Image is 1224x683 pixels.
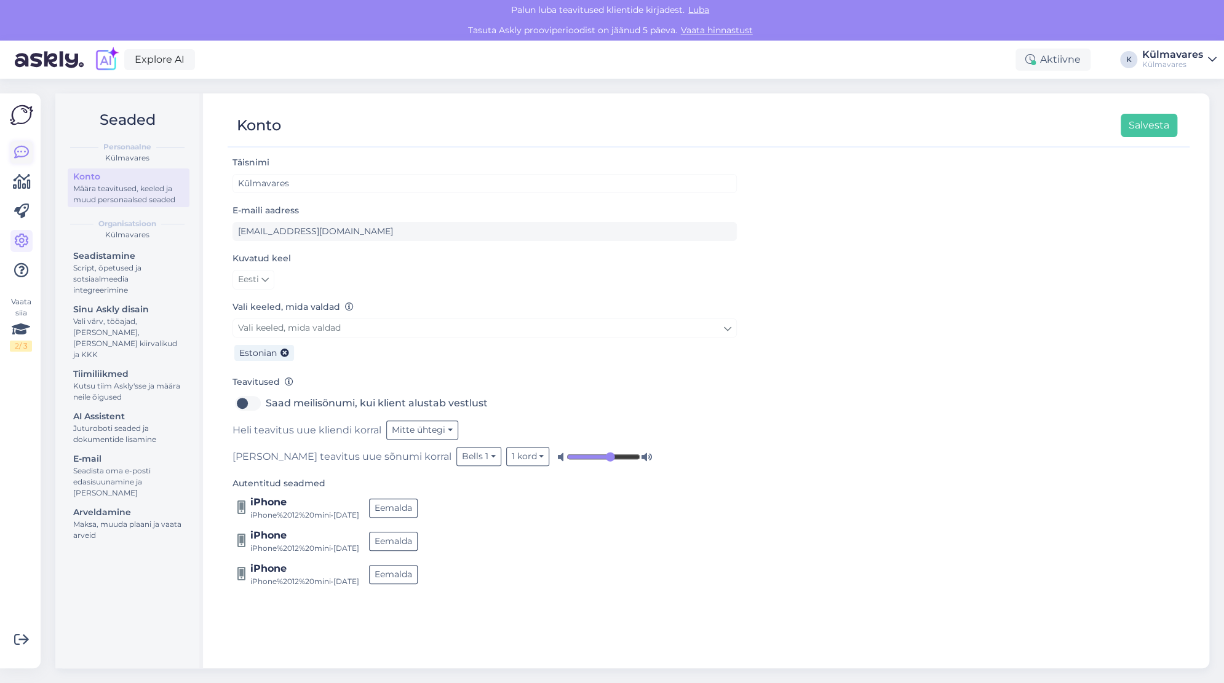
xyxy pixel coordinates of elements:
[250,528,359,543] div: iPhone
[250,510,359,521] div: iPhone%2012%20mini • [DATE]
[73,381,184,403] div: Kutsu tiim Askly'sse ja määra neile õigused
[1142,50,1203,60] div: Külmavares
[232,270,274,290] a: Eesti
[68,408,189,447] a: AI AssistentJuturoboti seaded ja dokumentide lisamine
[369,565,418,584] button: Eemalda
[369,499,418,518] button: Eemalda
[103,141,151,152] b: Personaalne
[456,447,501,466] button: Bells 1
[232,156,269,169] label: Täisnimi
[68,168,189,207] a: KontoMäära teavitused, keeled ja muud personaalsed seaded
[73,303,184,316] div: Sinu Askly disain
[232,174,737,193] input: Sisesta nimi
[369,532,418,551] button: Eemalda
[232,222,737,241] input: Sisesta e-maili aadress
[250,543,359,554] div: iPhone%2012%20mini • [DATE]
[68,366,189,405] a: TiimiliikmedKutsu tiim Askly'sse ja määra neile õigused
[124,49,195,70] a: Explore AI
[73,316,184,360] div: Vali värv, tööajad, [PERSON_NAME], [PERSON_NAME] kiirvalikud ja KKK
[10,296,32,352] div: Vaata siia
[73,368,184,381] div: Tiimiliikmed
[68,248,189,298] a: SeadistamineScript, õpetused ja sotsiaalmeedia integreerimine
[10,341,32,352] div: 2 / 3
[1142,50,1217,69] a: KülmavaresKülmavares
[250,495,359,510] div: iPhone
[238,322,341,333] span: Vali keeled, mida valdad
[68,504,189,543] a: ArveldamineMaksa, muuda plaani ja vaata arveid
[65,108,189,132] h2: Seaded
[232,447,737,466] div: [PERSON_NAME] teavitus uue sõnumi korral
[232,477,325,490] label: Autentitud seadmed
[232,318,737,338] a: Vali keeled, mida valdad
[73,452,184,465] div: E-mail
[1142,60,1203,69] div: Külmavares
[386,420,458,440] button: Mitte ühtegi
[73,250,184,263] div: Seadistamine
[73,519,184,541] div: Maksa, muuda plaani ja vaata arveid
[68,301,189,362] a: Sinu Askly disainVali värv, tööajad, [PERSON_NAME], [PERSON_NAME] kiirvalikud ja KKK
[232,376,293,389] label: Teavitused
[250,576,359,587] div: iPhone%2012%20mini • [DATE]
[65,152,189,164] div: Külmavares
[73,183,184,205] div: Määra teavitused, keeled ja muud personaalsed seaded
[73,465,184,499] div: Seadista oma e-posti edasisuunamine ja [PERSON_NAME]
[677,25,757,36] a: Vaata hinnastust
[232,301,354,314] label: Vali keeled, mida valdad
[73,423,184,445] div: Juturoboti seaded ja dokumentide lisamine
[506,447,550,466] button: 1 kord
[73,170,184,183] div: Konto
[98,218,156,229] b: Organisatsioon
[250,561,359,576] div: iPhone
[1121,114,1177,137] button: Salvesta
[93,47,119,73] img: explore-ai
[266,393,488,413] label: Saad meilisõnumi, kui klient alustab vestlust
[1015,49,1091,71] div: Aktiivne
[232,252,291,265] label: Kuvatud keel
[232,204,299,217] label: E-maili aadress
[232,420,737,440] div: Heli teavitus uue kliendi korral
[73,506,184,519] div: Arveldamine
[65,229,189,240] div: Külmavares
[237,114,281,137] div: Konto
[685,4,713,15] span: Luba
[1120,51,1137,68] div: K
[73,410,184,423] div: AI Assistent
[73,263,184,296] div: Script, õpetused ja sotsiaalmeedia integreerimine
[10,103,33,127] img: Askly Logo
[239,347,277,358] span: Estonian
[238,273,259,286] span: Eesti
[68,451,189,500] a: E-mailSeadista oma e-posti edasisuunamine ja [PERSON_NAME]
